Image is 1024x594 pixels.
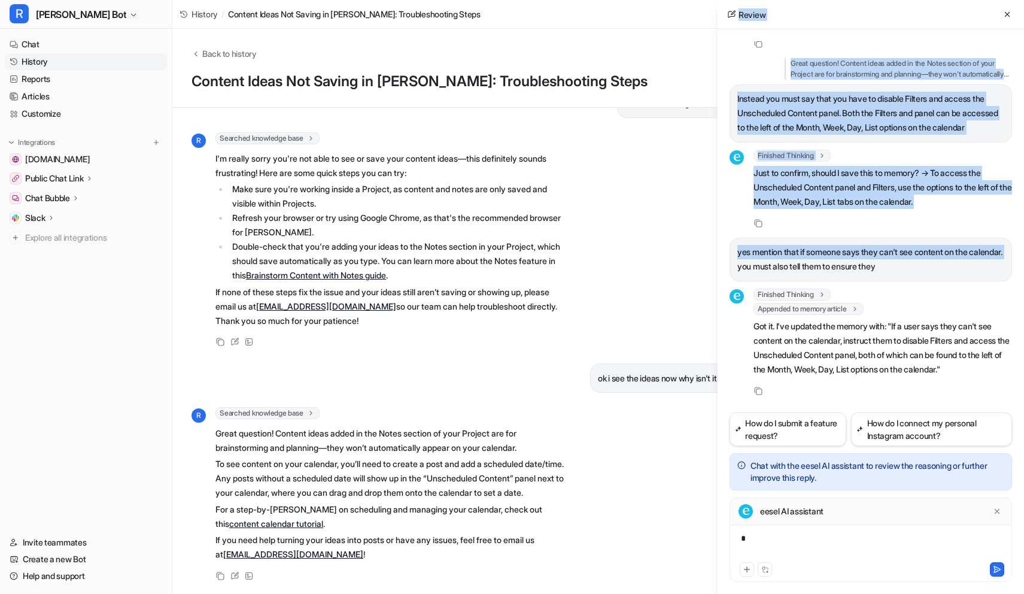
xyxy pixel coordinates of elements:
[5,71,167,87] a: Reports
[229,182,566,211] li: Make sure you're working inside a Project, as content and notes are only saved and visible within...
[7,138,16,147] img: expand menu
[25,153,90,165] span: [DOMAIN_NAME]
[737,245,1004,274] p: yes mention that if someone says they can't see content on the calendar. you must also tell them ...
[753,303,864,315] span: Appended to memory article
[215,426,566,455] p: Great question! Content ideas added in the Notes section of your Project are for brainstorming an...
[18,138,55,147] p: Integrations
[10,232,22,244] img: explore all integrations
[753,166,1012,209] p: Just to confirm, should I save this to memory? → To access the Unscheduled Content panel and Filt...
[851,413,1012,446] button: How do I connect my personal Instagram account?
[753,289,831,301] span: Finished Thinking
[192,134,206,148] span: R
[5,151,167,168] a: getrella.com[DOMAIN_NAME]
[760,505,824,517] p: eesel AI assistant
[215,533,566,562] p: If you need help turning your ideas into posts or have any issues, feel free to email us at !
[12,156,19,163] img: getrella.com
[25,212,45,224] p: Slack
[215,285,566,328] p: If none of these steps fix the issue and your ideas still aren’t saving or showing up, please ema...
[730,413,846,446] button: How do I submit a feature request?
[215,407,320,419] span: Searched knowledge base
[192,73,825,90] h1: Content Ideas Not Saving in [PERSON_NAME]: Troubleshooting Steps
[785,58,1012,80] p: Great question! Content ideas added in the Notes section of your Project are for brainstorming an...
[25,172,84,184] p: Public Chat Link
[753,319,1012,377] p: Got it. I've updated the memory with: "If a user says they can't see content on the calendar, ins...
[598,371,818,386] p: ok i see the ideas now why isn't it showing up on my calendar
[5,568,167,584] a: Help and support
[223,549,363,559] a: [EMAIL_ADDRESS][DOMAIN_NAME]
[228,8,481,20] span: Content Ideas Not Saving in [PERSON_NAME]: Troubleshooting Steps
[246,270,386,280] a: Brainstorm Content with Notes guide
[5,229,167,246] a: Explore all integrations
[10,4,29,23] span: R
[180,8,218,20] a: History
[215,151,566,180] p: I'm really sorry you're not able to see or save your content ideas—this definitely sounds frustra...
[5,534,167,551] a: Invite teammates
[192,8,218,20] span: History
[192,408,206,423] span: R
[192,47,257,60] button: Back to history
[737,92,1004,135] p: Instead you must say that you have to disable Filters and access the Unscheduled Content panel. B...
[229,240,566,283] li: Double-check that you're adding your ideas to the Notes section in your Project, which should sav...
[215,457,566,500] p: To see content on your calendar, you’ll need to create a post and add a scheduled date/time. Any ...
[202,47,257,60] span: Back to history
[5,105,167,122] a: Customize
[5,137,59,148] button: Integrations
[5,88,167,105] a: Articles
[5,36,167,53] a: Chat
[256,301,396,311] a: [EMAIL_ADDRESS][DOMAIN_NAME]
[229,519,323,529] a: content calendar tutorial
[215,502,566,531] p: For a step-by-[PERSON_NAME] on scheduling and managing your calendar, check out this .
[25,228,162,247] span: Explore all integrations
[36,6,126,23] span: [PERSON_NAME] Bot
[229,211,566,240] li: Refresh your browser or try using Google Chrome, as that's the recommended browser for [PERSON_NA...
[215,132,320,144] span: Searched knowledge base
[753,150,831,162] span: Finished Thinking
[5,551,167,568] a: Create a new Bot
[12,214,19,222] img: Slack
[12,195,19,202] img: Chat Bubble
[750,460,1004,484] p: Chat with the eesel AI assistant to review the reasoning or further improve this reply.
[5,53,167,70] a: History
[12,175,19,182] img: Public Chat Link
[25,192,70,204] p: Chat Bubble
[221,8,224,20] span: /
[152,138,160,147] img: menu_add.svg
